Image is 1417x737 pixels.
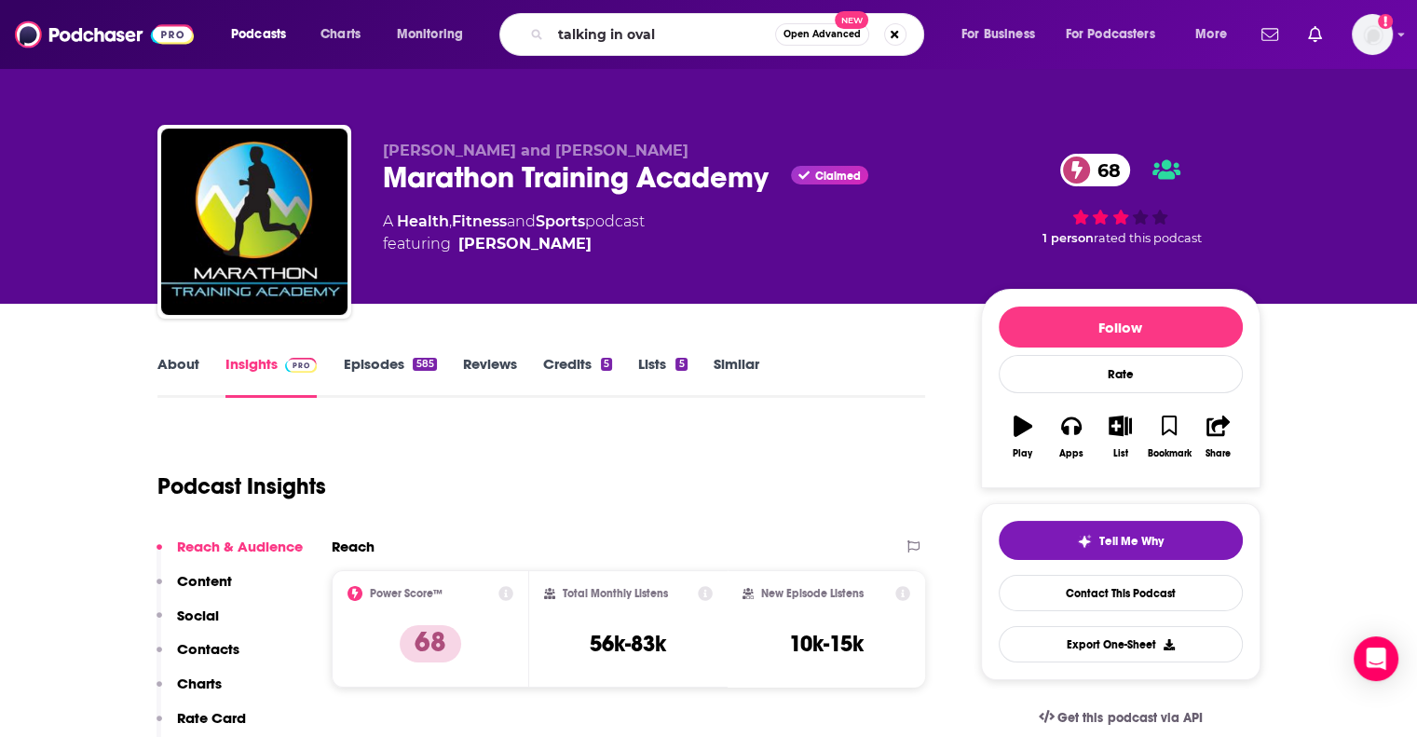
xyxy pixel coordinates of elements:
button: Reach & Audience [157,538,303,572]
div: Bookmark [1147,448,1191,459]
span: featuring [383,233,645,255]
p: 68 [400,625,461,662]
button: Contacts [157,640,239,675]
a: Episodes585 [343,355,436,398]
h2: Power Score™ [370,587,443,600]
span: rated this podcast [1094,231,1202,245]
a: Reviews [463,355,517,398]
span: More [1195,21,1227,48]
button: List [1096,403,1144,471]
div: Search podcasts, credits, & more... [517,13,942,56]
a: Similar [714,355,759,398]
button: tell me why sparkleTell Me Why [999,521,1243,560]
p: Reach & Audience [177,538,303,555]
svg: Add a profile image [1378,14,1393,29]
a: Contact This Podcast [999,575,1243,611]
button: Follow [999,307,1243,348]
span: and [507,212,536,230]
img: Marathon Training Academy [161,129,347,315]
span: 1 person [1042,231,1094,245]
img: User Profile [1352,14,1393,55]
button: Social [157,607,219,641]
span: Monitoring [397,21,463,48]
button: Open AdvancedNew [775,23,869,46]
button: Charts [157,675,222,709]
button: open menu [384,20,487,49]
h2: Reach [332,538,375,555]
h2: Total Monthly Listens [563,587,668,600]
h3: 56k-83k [590,630,666,658]
span: 68 [1079,154,1130,186]
p: Rate Card [177,709,246,727]
h2: New Episode Listens [761,587,864,600]
button: Share [1193,403,1242,471]
a: Lists5 [638,355,687,398]
a: About [157,355,199,398]
button: Content [157,572,232,607]
div: Share [1206,448,1231,459]
div: List [1113,448,1128,459]
span: For Business [961,21,1035,48]
a: Fitness [452,212,507,230]
input: Search podcasts, credits, & more... [551,20,775,49]
a: Charts [308,20,372,49]
a: Show notifications dropdown [1301,19,1329,50]
img: Podchaser Pro [285,358,318,373]
div: Open Intercom Messenger [1354,636,1398,681]
button: Apps [1047,403,1096,471]
span: Podcasts [231,21,286,48]
span: Charts [320,21,361,48]
span: Open Advanced [783,30,861,39]
button: Play [999,403,1047,471]
a: 68 [1060,154,1130,186]
a: Trevor Spencer [458,233,592,255]
div: 585 [413,358,436,371]
h1: Podcast Insights [157,472,326,500]
div: 5 [601,358,612,371]
span: For Podcasters [1066,21,1155,48]
div: Rate [999,355,1243,393]
span: Claimed [815,171,861,181]
a: Sports [536,212,585,230]
button: Bookmark [1145,403,1193,471]
div: 68 1 personrated this podcast [981,142,1260,257]
button: Export One-Sheet [999,626,1243,662]
p: Content [177,572,232,590]
a: InsightsPodchaser Pro [225,355,318,398]
a: Credits5 [543,355,612,398]
div: A podcast [383,211,645,255]
span: Tell Me Why [1099,534,1164,549]
div: Play [1013,448,1032,459]
div: Apps [1059,448,1083,459]
div: 5 [675,358,687,371]
img: Podchaser - Follow, Share and Rate Podcasts [15,17,194,52]
h3: 10k-15k [789,630,864,658]
button: open menu [218,20,310,49]
a: Health [397,212,449,230]
span: Get this podcast via API [1057,710,1202,726]
span: New [835,11,868,29]
p: Contacts [177,640,239,658]
button: Show profile menu [1352,14,1393,55]
span: Logged in as GregKubie [1352,14,1393,55]
p: Social [177,607,219,624]
span: , [449,212,452,230]
span: [PERSON_NAME] and [PERSON_NAME] [383,142,688,159]
img: tell me why sparkle [1077,534,1092,549]
button: open menu [948,20,1058,49]
p: Charts [177,675,222,692]
a: Show notifications dropdown [1254,19,1286,50]
button: open menu [1182,20,1250,49]
button: open menu [1054,20,1182,49]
